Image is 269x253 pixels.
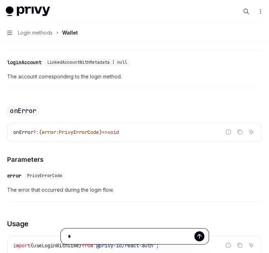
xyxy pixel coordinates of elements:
[99,129,102,135] span: )
[7,155,44,164] span: Parameters
[33,129,39,135] span: ?:
[47,60,127,65] span: LinkedAccountWithMetadata | null
[62,29,78,37] div: Wallet
[7,72,262,81] span: The account corresponding to the login method.
[7,106,39,115] code: onError
[39,129,42,135] span: (
[194,231,204,241] button: Send message
[59,129,99,135] span: PrivyErrorCode
[42,129,56,135] span: error
[108,129,119,135] span: void
[224,127,233,136] button: Report incorrect code
[6,6,50,16] img: light logo
[68,228,194,244] input: Ask a question...
[18,29,53,37] span: Login methods
[240,6,252,17] button: Open search
[7,219,29,229] span: Usage
[246,127,256,136] button: Ask AI
[13,129,33,135] span: onError
[7,172,21,179] div: error
[27,173,62,179] span: PrivyErrorCode
[7,59,41,66] div: loginAccount
[56,129,59,135] span: :
[102,129,108,135] span: =>
[256,6,263,16] button: More actions
[235,127,244,136] button: Copy the contents from the code block
[7,186,262,194] span: The error that occurred during the login flow.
